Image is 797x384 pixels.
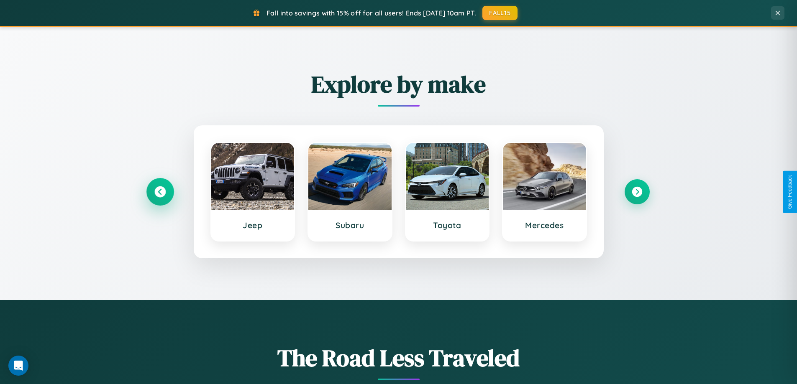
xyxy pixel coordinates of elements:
span: Fall into savings with 15% off for all users! Ends [DATE] 10am PT. [267,9,476,17]
div: Open Intercom Messenger [8,356,28,376]
div: Give Feedback [787,175,793,209]
h1: The Road Less Traveled [148,342,650,374]
h3: Subaru [317,220,383,230]
button: FALL15 [482,6,518,20]
h2: Explore by make [148,68,650,100]
h3: Toyota [414,220,481,230]
h3: Mercedes [511,220,578,230]
h3: Jeep [220,220,286,230]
